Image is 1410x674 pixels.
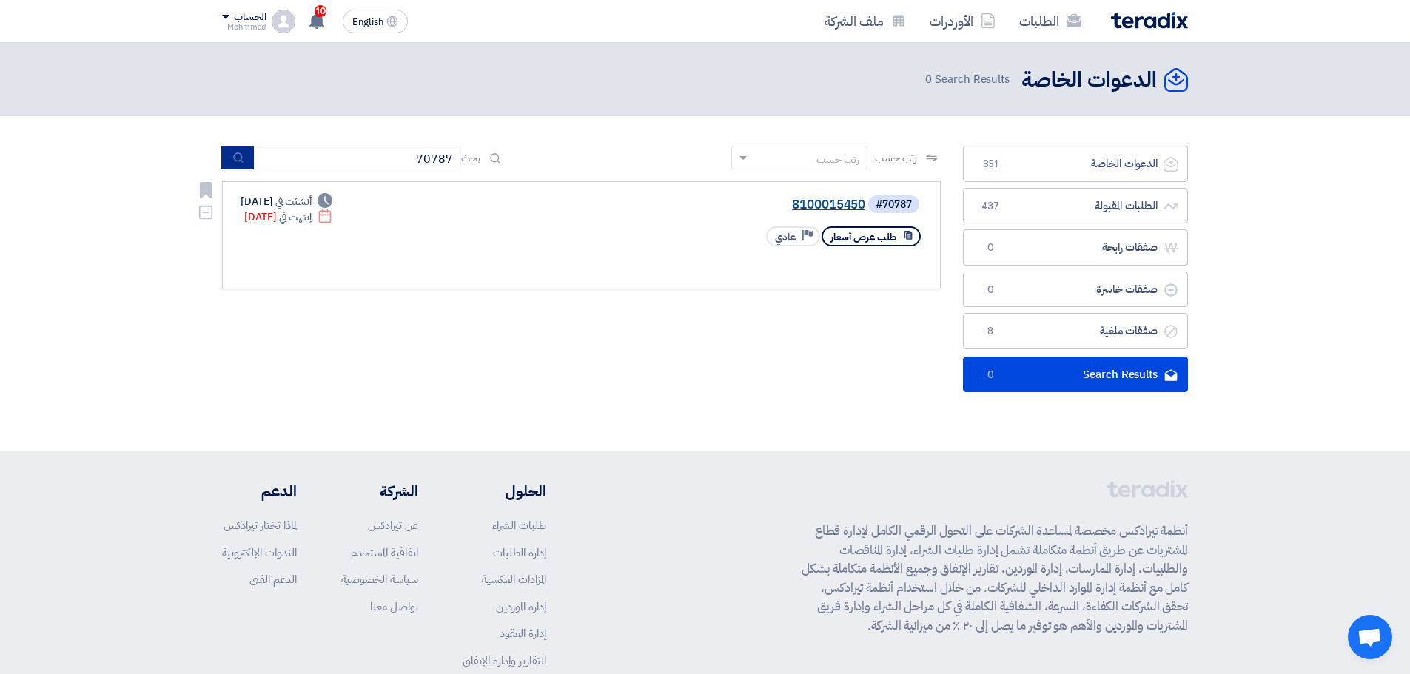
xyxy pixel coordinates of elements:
[802,522,1188,635] p: أنظمة تيرادكس مخصصة لمساعدة الشركات على التحول الرقمي الكامل لإدارة قطاع المشتريات عن طريق أنظمة ...
[963,188,1188,224] a: الطلبات المقبولة437
[925,71,932,87] span: 0
[830,230,896,244] span: طلب عرض أسعار
[1348,615,1392,659] div: دردشة مفتوحة
[275,194,311,209] span: أنشئت في
[981,283,999,297] span: 0
[482,571,546,587] a: المزادات العكسية
[981,240,999,255] span: 0
[963,229,1188,266] a: صفقات رابحة0
[254,147,461,169] input: ابحث بعنوان أو رقم الطلب
[813,4,918,38] a: ملف الشركة
[463,480,546,502] li: الحلول
[234,11,266,24] div: الحساب
[875,150,917,166] span: رتب حسب
[341,480,418,502] li: الشركة
[351,545,418,561] a: اتفاقية المستخدم
[341,571,418,587] a: سياسة الخصوصية
[222,480,297,502] li: الدعم
[463,653,546,669] a: التقارير وإدارة الإنفاق
[241,194,332,209] div: [DATE]
[1007,4,1093,38] a: الطلبات
[981,199,999,214] span: 437
[272,10,295,33] img: profile_test.png
[816,152,859,167] div: رتب حسب
[222,545,297,561] a: الندوات الإلكترونية
[981,157,999,172] span: 351
[963,272,1188,308] a: صفقات خاسرة0
[222,23,266,31] div: Mohmmad
[368,517,418,533] a: عن تيرادكس
[1111,12,1188,29] img: Teradix logo
[461,150,480,166] span: بحث
[963,313,1188,349] a: صفقات ملغية8
[224,517,297,533] a: لماذا تختار تيرادكس
[315,5,326,17] span: 10
[963,146,1188,182] a: الدعوات الخاصة351
[244,209,332,225] div: [DATE]
[493,545,546,561] a: إدارة الطلبات
[981,324,999,339] span: 8
[925,71,1010,88] span: Search Results
[370,599,418,615] a: تواصل معنا
[249,571,297,587] a: الدعم الفني
[1021,66,1157,95] h2: الدعوات الخاصة
[569,198,865,212] a: 8100015450
[343,10,408,33] button: English
[775,230,796,244] span: عادي
[918,4,1007,38] a: الأوردرات
[500,625,546,641] a: إدارة العقود
[496,599,546,615] a: إدارة الموردين
[963,357,1188,393] a: Search Results0
[492,517,546,533] a: طلبات الشراء
[876,200,912,210] div: #70787
[279,209,311,225] span: إنتهت في
[981,368,999,383] span: 0
[352,17,383,27] span: English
